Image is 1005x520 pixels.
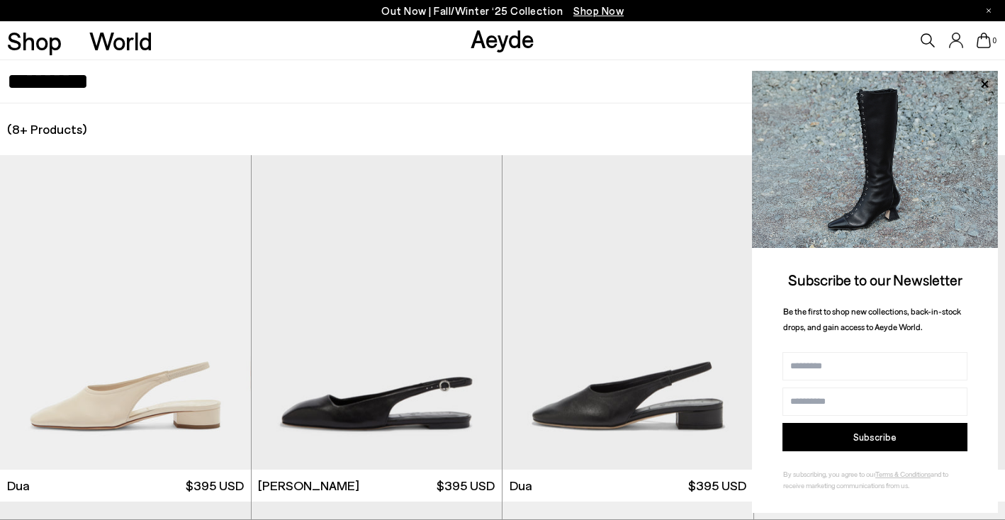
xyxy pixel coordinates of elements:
[991,37,998,45] span: 0
[573,4,624,17] span: Navigate to /collections/new-in
[502,155,753,470] img: Dua Slingback Flats
[437,477,495,494] span: $395 USD
[7,477,30,494] span: Dua
[502,155,753,470] a: Next slide Previous slide
[783,306,961,332] span: Be the first to shop new collections, back-in-stock drops, and gain access to Aeyde World.
[977,33,991,48] a: 0
[252,470,502,502] a: [PERSON_NAME] $395 USD
[783,470,875,478] span: By subscribing, you agree to our
[258,477,359,494] span: [PERSON_NAME]
[788,271,962,288] span: Subscribe to our Newsletter
[782,423,967,451] button: Subscribe
[502,155,753,470] div: 1 / 6
[186,477,244,494] span: $395 USD
[381,2,624,20] p: Out Now | Fall/Winter ‘25 Collection
[252,155,502,470] div: 1 / 6
[89,28,152,53] a: World
[752,71,998,248] img: 2a6287a1333c9a56320fd6e7b3c4a9a9.jpg
[252,155,502,470] a: Next slide Previous slide
[471,23,534,53] a: Aeyde
[7,28,62,53] a: Shop
[688,477,746,494] span: $395 USD
[252,155,502,470] img: Geraldine Slingback Flats
[875,470,931,478] a: Terms & Conditions
[502,470,753,502] a: Dua $395 USD
[510,477,532,494] span: Dua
